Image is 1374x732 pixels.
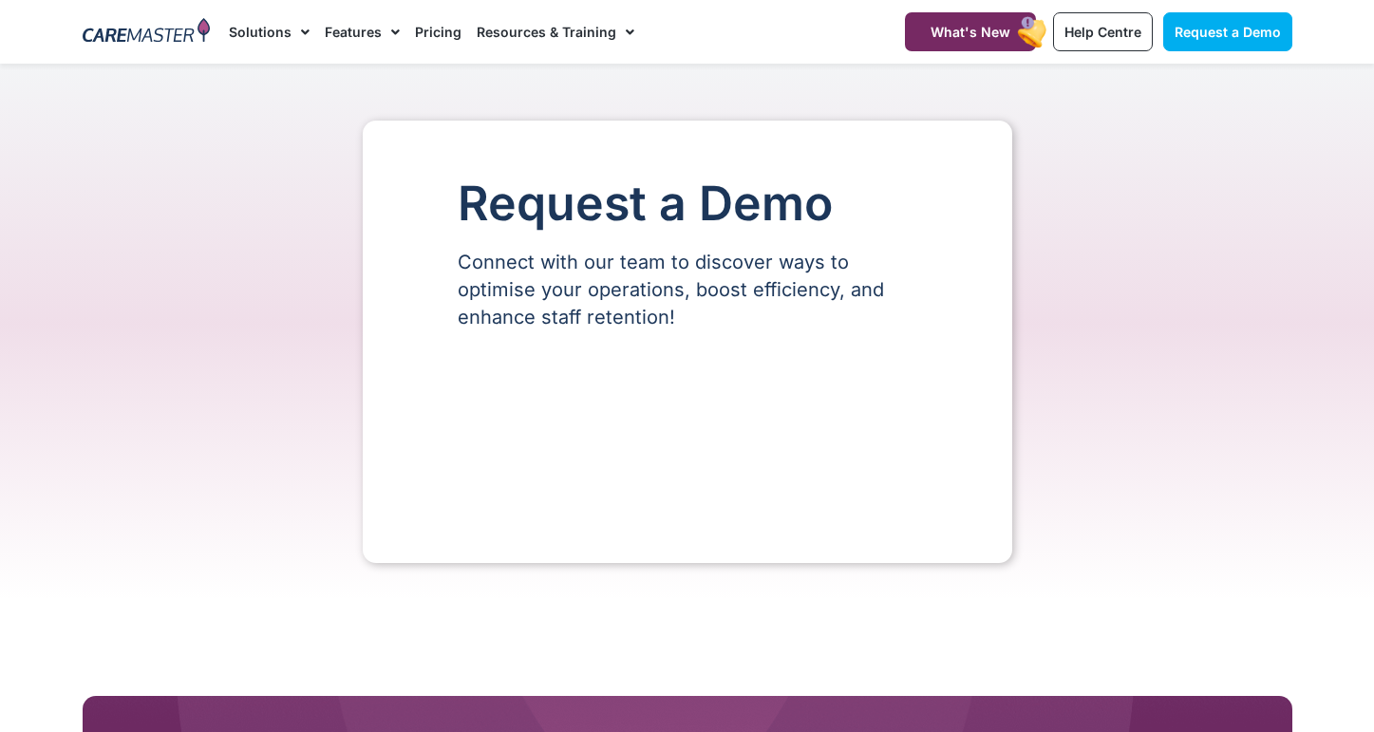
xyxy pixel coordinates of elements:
[458,364,917,506] iframe: Form 0
[458,249,917,331] p: Connect with our team to discover ways to optimise your operations, boost efficiency, and enhance...
[905,12,1036,51] a: What's New
[458,178,917,230] h1: Request a Demo
[931,24,1010,40] span: What's New
[1064,24,1141,40] span: Help Centre
[83,18,211,47] img: CareMaster Logo
[1175,24,1281,40] span: Request a Demo
[1053,12,1153,51] a: Help Centre
[1163,12,1292,51] a: Request a Demo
